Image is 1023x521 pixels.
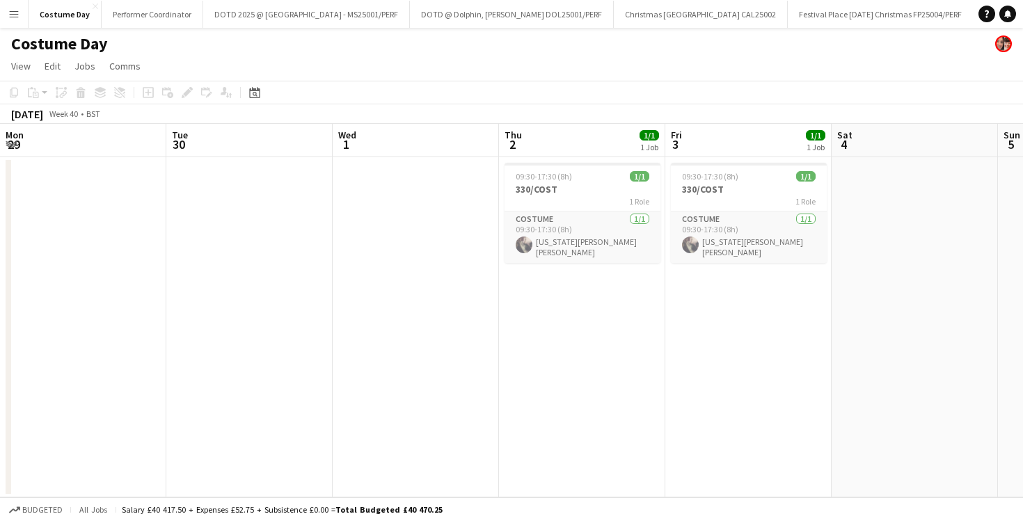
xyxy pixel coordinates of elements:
[46,109,81,119] span: Week 40
[516,171,572,182] span: 09:30-17:30 (8h)
[671,129,682,141] span: Fri
[502,136,522,152] span: 2
[11,107,43,121] div: [DATE]
[505,163,660,263] app-job-card: 09:30-17:30 (8h)1/1330/COST1 RoleCostume1/109:30-17:30 (8h)[US_STATE][PERSON_NAME] [PERSON_NAME]
[807,142,825,152] div: 1 Job
[102,1,203,28] button: Performer Coordinator
[630,171,649,182] span: 1/1
[505,129,522,141] span: Thu
[995,35,1012,52] app-user-avatar: Performer Department
[7,502,65,518] button: Budgeted
[796,171,816,182] span: 1/1
[795,196,816,207] span: 1 Role
[172,129,188,141] span: Tue
[671,183,827,195] h3: 330/COST
[335,504,443,515] span: Total Budgeted £40 470.25
[45,60,61,72] span: Edit
[170,136,188,152] span: 30
[11,33,108,54] h1: Costume Day
[837,129,852,141] span: Sat
[74,60,95,72] span: Jobs
[505,211,660,263] app-card-role: Costume1/109:30-17:30 (8h)[US_STATE][PERSON_NAME] [PERSON_NAME]
[3,136,24,152] span: 29
[806,130,825,141] span: 1/1
[11,60,31,72] span: View
[29,1,102,28] button: Costume Day
[22,505,63,515] span: Budgeted
[614,1,788,28] button: Christmas [GEOGRAPHIC_DATA] CAL25002
[109,60,141,72] span: Comms
[1004,129,1020,141] span: Sun
[671,163,827,263] app-job-card: 09:30-17:30 (8h)1/1330/COST1 RoleCostume1/109:30-17:30 (8h)[US_STATE][PERSON_NAME] [PERSON_NAME]
[682,171,738,182] span: 09:30-17:30 (8h)
[1001,136,1020,152] span: 5
[669,136,682,152] span: 3
[203,1,410,28] button: DOTD 2025 @ [GEOGRAPHIC_DATA] - MS25001/PERF
[77,504,110,515] span: All jobs
[39,57,66,75] a: Edit
[835,136,852,152] span: 4
[122,504,443,515] div: Salary £40 417.50 + Expenses £52.75 + Subsistence £0.00 =
[69,57,101,75] a: Jobs
[788,1,974,28] button: Festival Place [DATE] Christmas FP25004/PERF
[336,136,356,152] span: 1
[640,130,659,141] span: 1/1
[6,57,36,75] a: View
[410,1,614,28] button: DOTD @ Dolphin, [PERSON_NAME] DOL25001/PERF
[640,142,658,152] div: 1 Job
[86,109,100,119] div: BST
[104,57,146,75] a: Comms
[629,196,649,207] span: 1 Role
[671,211,827,263] app-card-role: Costume1/109:30-17:30 (8h)[US_STATE][PERSON_NAME] [PERSON_NAME]
[6,129,24,141] span: Mon
[505,183,660,195] h3: 330/COST
[338,129,356,141] span: Wed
